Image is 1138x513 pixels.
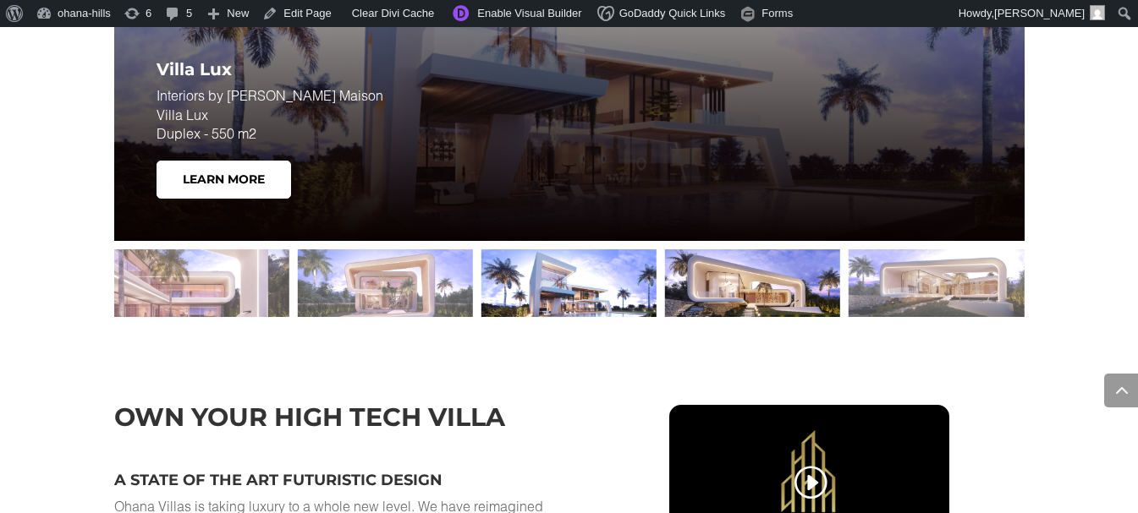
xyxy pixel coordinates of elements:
[157,86,570,143] p: Interiors by [PERSON_NAME] Maison
[114,471,443,489] span: A state of the art futuristic design
[157,161,291,199] a: Learn More
[157,125,256,141] span: Duplex - 550 m2
[157,61,570,86] h3: Villa Lux
[994,7,1085,19] span: [PERSON_NAME]
[157,106,208,123] span: Villa Lux
[114,405,544,439] h3: own your high tech villa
